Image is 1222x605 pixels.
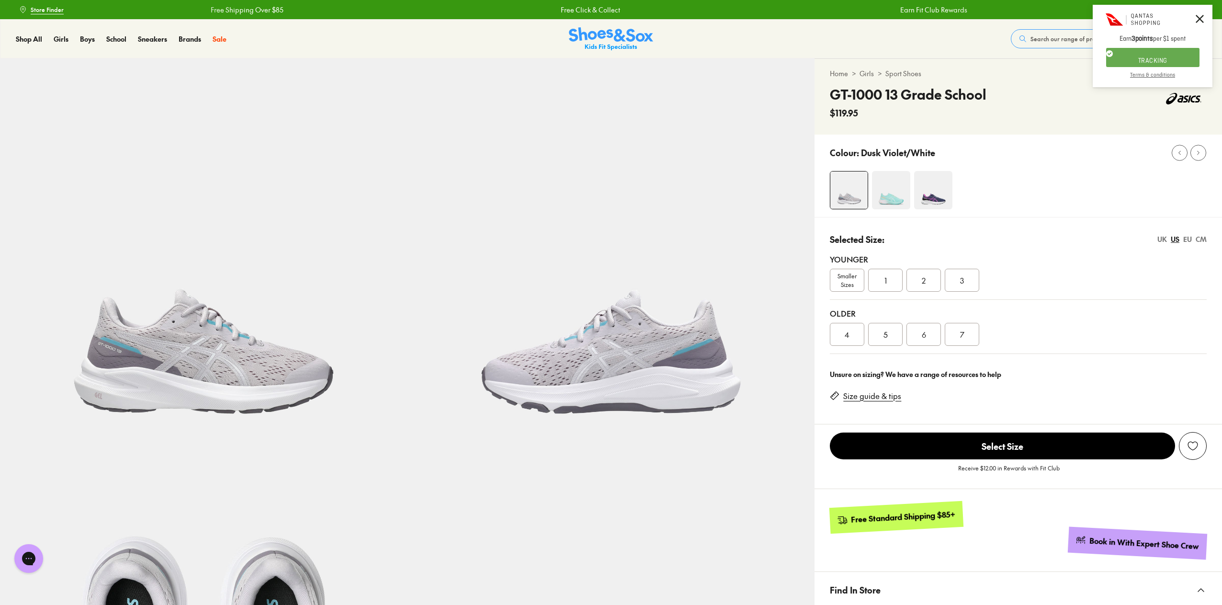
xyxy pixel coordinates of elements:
[31,5,64,14] span: Store Finder
[1179,432,1207,460] button: Add to Wishlist
[845,329,849,340] span: 4
[829,501,963,534] a: Free Standard Shipping $85+
[914,171,952,209] img: 4-523689_1
[1089,536,1199,552] div: Book in With Expert Shoe Crew
[106,34,126,44] a: School
[1093,72,1212,87] a: Terms & conditions
[1131,34,1153,43] strong: 3 points
[851,509,956,525] div: Free Standard Shipping $85+
[1161,84,1207,113] img: Vendor logo
[1196,234,1207,244] div: CM
[861,146,935,159] p: Dusk Violet/White
[569,27,653,51] img: SNS_Logo_Responsive.svg
[830,432,1175,460] button: Select Size
[569,27,653,51] a: Shoes & Sox
[213,34,226,44] a: Sale
[830,272,864,289] span: Smaller Sizes
[16,34,42,44] a: Shop All
[830,68,1207,79] div: > >
[900,5,967,15] a: Earn Fit Club Rewards
[922,274,926,286] span: 2
[407,58,815,466] img: 5-548381_1
[872,171,910,209] img: 4-525249_1
[830,171,868,209] img: 4-548380_1
[1011,29,1149,48] button: Search our range of products
[830,576,881,604] span: Find In Store
[830,68,848,79] a: Home
[830,146,859,159] p: Colour:
[1121,1,1203,18] a: Book a FREE Expert Fitting
[19,1,64,18] a: Store Finder
[1030,34,1109,43] span: Search our range of products
[211,5,283,15] a: Free Shipping Over $85
[80,34,95,44] a: Boys
[960,329,964,340] span: 7
[885,68,921,79] a: Sport Shoes
[1106,48,1199,67] button: TRACKING
[830,84,986,104] h4: GT-1000 13 Grade School
[1093,34,1212,48] p: Earn per $1 spent
[561,5,620,15] a: Free Click & Collect
[1157,234,1167,244] div: UK
[10,541,48,576] iframe: Gorgias live chat messenger
[830,106,858,119] span: $119.95
[830,233,884,246] p: Selected Size:
[830,308,1207,319] div: Older
[830,253,1207,265] div: Younger
[138,34,167,44] a: Sneakers
[843,391,901,401] a: Size guide & tips
[179,34,201,44] a: Brands
[883,329,888,340] span: 5
[960,274,964,286] span: 3
[1183,234,1192,244] div: EU
[1171,234,1179,244] div: US
[830,433,1175,459] span: Select Size
[922,329,926,340] span: 6
[958,464,1060,481] p: Receive $12.00 in Rewards with Fit Club
[1068,527,1207,560] a: Book in With Expert Shoe Crew
[830,369,1207,379] div: Unsure on sizing? We have a range of resources to help
[884,274,887,286] span: 1
[54,34,68,44] a: Girls
[860,68,874,79] a: Girls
